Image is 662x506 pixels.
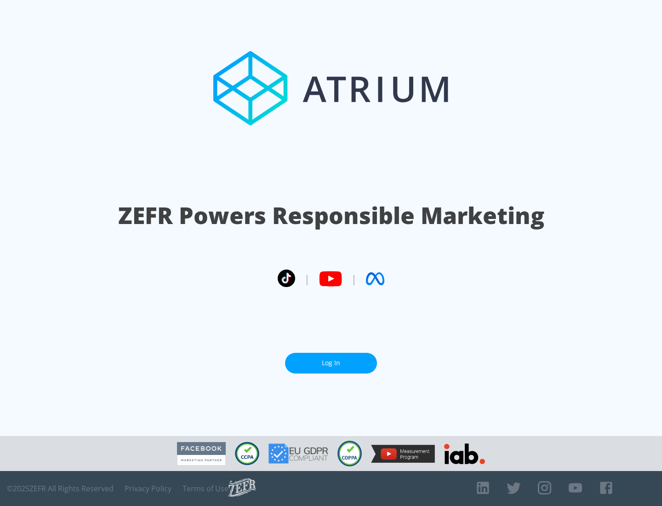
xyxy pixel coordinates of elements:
img: CCPA Compliant [235,442,259,465]
img: YouTube Measurement Program [371,445,435,463]
span: | [304,272,310,286]
a: Terms of Use [183,484,228,493]
span: © 2025 ZEFR All Rights Reserved [7,484,114,493]
h1: ZEFR Powers Responsible Marketing [118,200,544,231]
img: COPPA Compliant [337,441,362,466]
span: | [351,272,357,286]
img: IAB [444,443,485,464]
a: Log In [285,353,377,374]
img: GDPR Compliant [268,443,328,464]
img: Facebook Marketing Partner [177,442,226,466]
a: Privacy Policy [125,484,171,493]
